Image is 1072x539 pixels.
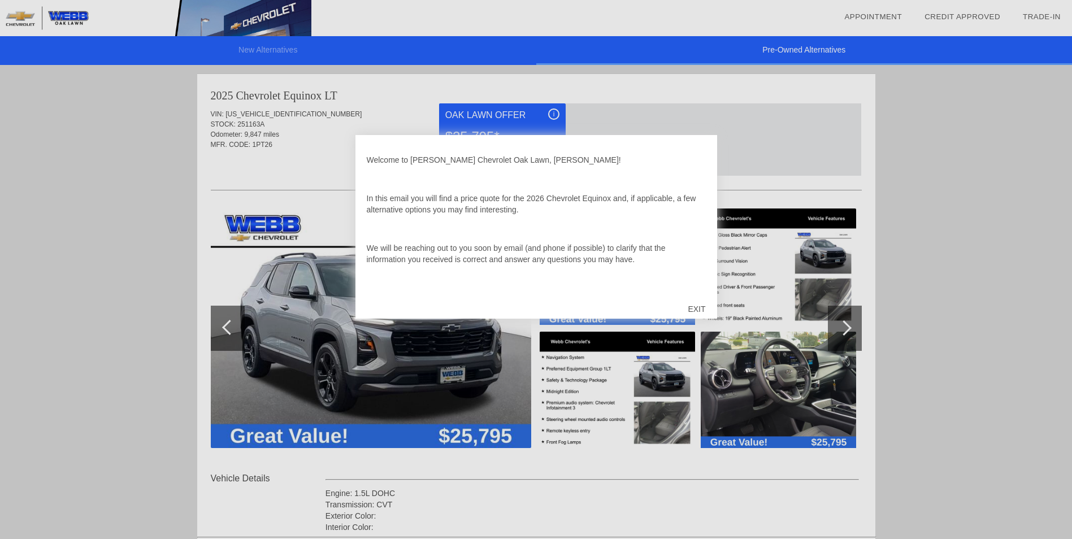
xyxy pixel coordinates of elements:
[367,242,706,265] p: We will be reaching out to you soon by email (and phone if possible) to clarify that the informat...
[925,12,1000,21] a: Credit Approved
[367,292,706,303] p: I look forward to providing you with a great experience as you search for a vehicle!
[844,12,902,21] a: Appointment
[367,193,706,215] p: In this email you will find a price quote for the 2026 Chevrolet Equinox and, if applicable, a fe...
[676,292,717,326] div: EXIT
[367,154,706,166] p: Welcome to [PERSON_NAME] Chevrolet Oak Lawn, [PERSON_NAME]!
[1023,12,1061,21] a: Trade-In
